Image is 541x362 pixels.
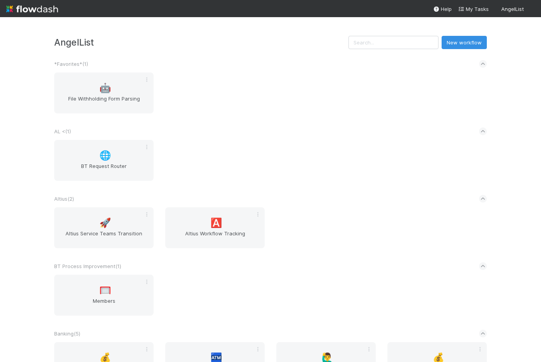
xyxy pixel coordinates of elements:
span: 🌐 [99,150,111,161]
span: Members [57,297,150,313]
span: *Favorites* ( 1 ) [54,61,88,67]
img: avatar_ec94f6e9-05c5-4d36-a6c8-d0cea77c3c29.png [527,5,535,13]
span: 🅰️ [210,218,222,228]
a: 🤖File Withholding Form Parsing [54,72,154,113]
span: My Tasks [458,6,489,12]
a: 🚀Altius Service Teams Transition [54,207,154,248]
img: logo-inverted-e16ddd16eac7371096b0.svg [6,2,58,16]
span: Altius Service Teams Transition [57,230,150,245]
input: Search... [348,36,438,49]
span: Altius Workflow Tracking [168,230,262,245]
a: My Tasks [458,5,489,13]
span: 🚀 [99,218,111,228]
span: 🤖 [99,83,111,93]
span: 🥅 [99,285,111,295]
span: BT Request Router [57,162,150,178]
a: 🥅Members [54,275,154,316]
span: Altius ( 2 ) [54,196,74,202]
span: File Withholding Form Parsing [57,95,150,110]
button: New workflow [442,36,487,49]
span: BT Process Improvement ( 1 ) [54,263,121,269]
a: 🅰️Altius Workflow Tracking [165,207,265,248]
div: Help [433,5,452,13]
h3: AngelList [54,37,348,48]
span: AngelList [501,6,524,12]
a: 🌐BT Request Router [54,140,154,181]
span: Banking ( 5 ) [54,330,80,337]
span: AL < ( 1 ) [54,128,71,134]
